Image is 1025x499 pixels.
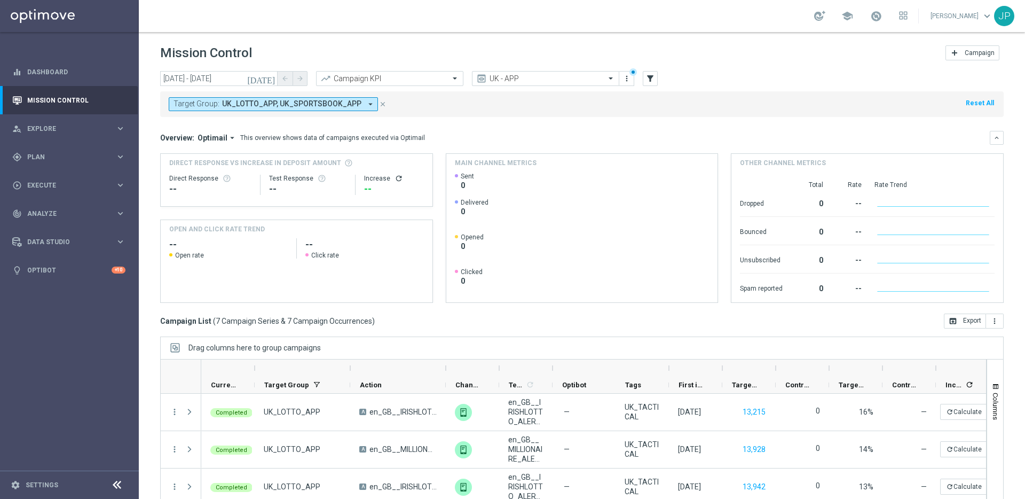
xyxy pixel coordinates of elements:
[12,256,125,284] div: Optibot
[12,181,126,190] button: play_circle_outline Execute keyboard_arrow_right
[12,266,126,275] button: lightbulb Optibot +10
[740,251,783,268] div: Unsubscribed
[160,316,375,326] h3: Campaign List
[12,209,126,218] div: track_changes Analyze keyboard_arrow_right
[509,381,524,389] span: Templates
[564,482,570,492] span: —
[461,276,483,286] span: 0
[795,279,823,296] div: 0
[946,408,953,416] i: refresh
[946,483,953,490] i: refresh
[678,407,701,417] div: 02 Aug 2025, Saturday
[678,445,701,454] div: 05 Aug 2025, Tuesday
[369,482,437,492] span: en_GB__IRISHLOTTO_ALERT_060825__ALL_APP_TAC_LT
[625,381,641,389] span: Tags
[210,445,253,455] colored-tag: Completed
[320,73,331,84] i: trending_up
[945,381,964,389] span: Increase
[366,99,375,109] i: arrow_drop_down
[216,484,247,491] span: Completed
[929,8,994,24] a: [PERSON_NAME]keyboard_arrow_down
[247,74,276,83] i: [DATE]
[12,124,22,134] i: person_search
[12,124,126,133] button: person_search Explore keyboard_arrow_right
[296,75,304,82] i: arrow_forward
[12,153,126,161] button: gps_fixed Plan keyboard_arrow_right
[625,402,660,422] span: UK_TACTICAL
[836,181,862,189] div: Rate
[115,180,125,190] i: keyboard_arrow_right
[169,174,251,183] div: Direct Response
[188,344,321,352] div: Row Groups
[455,158,537,168] h4: Main channel metrics
[115,123,125,134] i: keyboard_arrow_right
[222,99,361,108] span: UK_LOTTO_APP, UK_SPORTSBOOK_APP
[990,317,999,325] i: more_vert
[372,316,375,326] span: )
[12,209,115,219] div: Analyze
[816,481,820,490] label: 0
[112,267,125,274] div: +10
[836,222,862,239] div: --
[12,266,22,275] i: lightbulb
[316,71,463,86] ng-select: Campaign KPI
[461,268,483,276] span: Clicked
[625,440,660,459] span: UK_TACTICAL
[169,158,341,168] span: Direct Response VS Increase In Deposit Amount
[921,445,927,454] span: —
[194,133,240,143] button: Optimail arrow_drop_down
[216,316,372,326] span: 7 Campaign Series & 7 Campaign Occurrences
[264,407,320,417] span: UK_LOTTO_APP
[12,124,115,134] div: Explore
[281,75,289,82] i: arrow_back
[305,238,424,251] h2: --
[455,479,472,496] img: OptiMobile Push
[364,174,423,183] div: Increase
[949,317,957,325] i: open_in_browser
[461,172,474,181] span: Sent
[379,100,387,108] i: close
[508,435,543,464] span: en_GB__MILLIONAIRE_ALERT_050825__ALL_APP_TAC_LT
[12,96,126,105] button: Mission Control
[27,154,115,160] span: Plan
[369,445,437,454] span: en_GB__MILLIONAIRE_ALERT_050825__ALL_APP_TAC_LT
[27,126,115,132] span: Explore
[965,380,974,389] i: refresh
[629,68,637,76] div: There are unsaved changes
[174,99,219,108] span: Target Group:
[27,182,115,189] span: Execute
[170,482,179,492] button: more_vert
[115,237,125,247] i: keyboard_arrow_right
[12,238,126,246] button: Data Studio keyboard_arrow_right
[455,404,472,421] div: OptiMobile Push
[161,394,201,431] div: Press SPACE to select this row.
[269,174,346,183] div: Test Response
[946,446,953,453] i: refresh
[461,181,474,190] span: 0
[198,133,227,143] span: Optimail
[621,72,632,85] button: more_vert
[944,316,1004,325] multiple-options-button: Export to CSV
[264,482,320,492] span: UK_LOTTO_APP
[461,233,484,241] span: Opened
[246,71,278,87] button: [DATE]
[742,406,767,419] button: 13,215
[986,314,1004,329] button: more_vert
[472,71,619,86] ng-select: UK - APP
[874,181,995,189] div: Rate Trend
[364,183,423,196] div: --
[311,251,339,260] span: Click rate
[742,480,767,494] button: 13,942
[115,208,125,219] i: keyboard_arrow_right
[170,445,179,454] i: more_vert
[378,98,388,110] button: close
[27,58,125,86] a: Dashboard
[732,381,758,389] span: Targeted Customers
[461,207,488,216] span: 0
[455,381,481,389] span: Channel
[816,443,820,453] label: 0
